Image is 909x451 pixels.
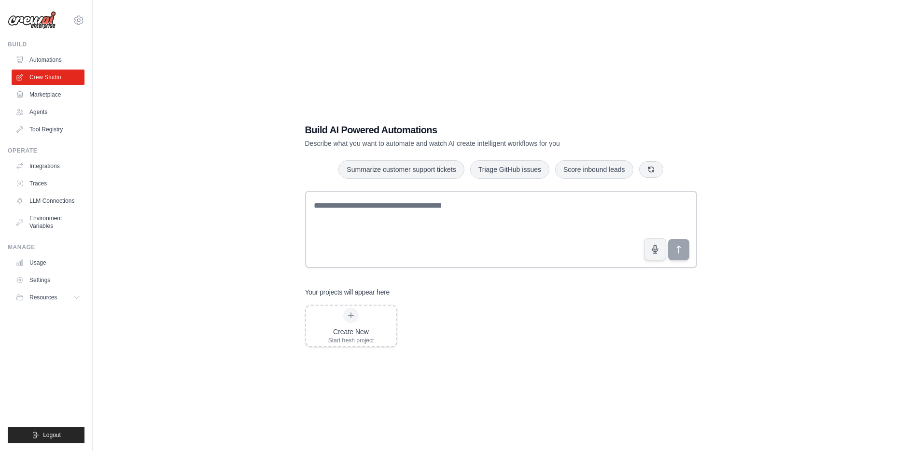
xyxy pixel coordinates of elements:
a: Settings [12,272,84,288]
a: Marketplace [12,87,84,102]
div: Manage [8,243,84,251]
h3: Your projects will appear here [305,287,390,297]
button: Summarize customer support tickets [338,160,464,179]
div: Start fresh project [328,337,374,344]
button: Triage GitHub issues [470,160,549,179]
a: Tool Registry [12,122,84,137]
span: Logout [43,431,61,439]
button: Click to speak your automation idea [644,238,666,260]
div: Create New [328,327,374,337]
h1: Build AI Powered Automations [305,123,629,137]
a: Automations [12,52,84,68]
img: Logo [8,11,56,29]
a: Agents [12,104,84,120]
span: Resources [29,294,57,301]
button: Get new suggestions [639,161,663,178]
button: Resources [12,290,84,305]
a: Environment Variables [12,211,84,234]
button: Logout [8,427,84,443]
a: Crew Studio [12,70,84,85]
button: Score inbound leads [555,160,633,179]
a: LLM Connections [12,193,84,209]
a: Usage [12,255,84,270]
a: Integrations [12,158,84,174]
div: Build [8,41,84,48]
p: Describe what you want to automate and watch AI create intelligent workflows for you [305,139,629,148]
div: Operate [8,147,84,155]
a: Traces [12,176,84,191]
